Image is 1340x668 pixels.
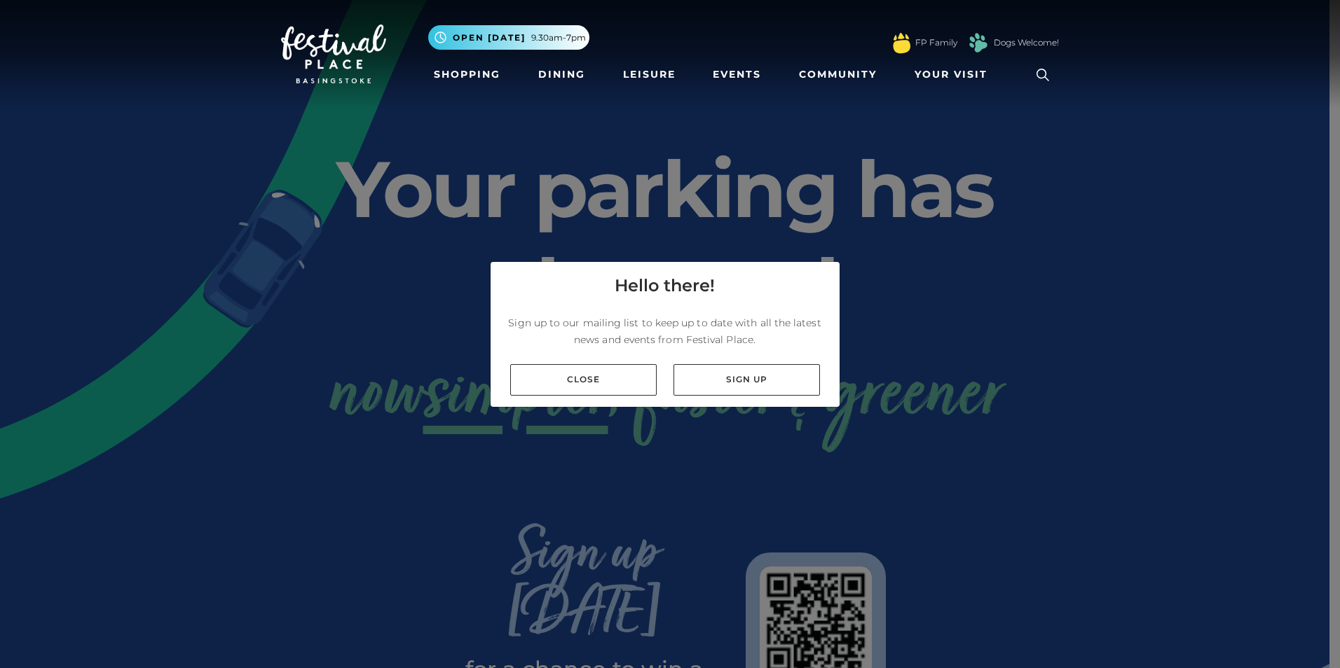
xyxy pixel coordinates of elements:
a: Events [707,62,767,88]
a: Community [793,62,882,88]
span: Your Visit [915,67,987,82]
p: Sign up to our mailing list to keep up to date with all the latest news and events from Festival ... [502,314,828,348]
a: Shopping [428,62,506,88]
a: Close [510,364,657,396]
a: Dining [533,62,591,88]
a: Sign up [674,364,820,396]
img: Festival Place Logo [281,25,386,83]
a: Your Visit [909,62,1000,88]
span: 9.30am-7pm [531,32,586,44]
span: Open [DATE] [453,32,526,44]
a: Leisure [617,62,681,88]
button: Open [DATE] 9.30am-7pm [428,25,589,50]
a: FP Family [915,36,957,49]
h4: Hello there! [615,273,715,298]
a: Dogs Welcome! [994,36,1059,49]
